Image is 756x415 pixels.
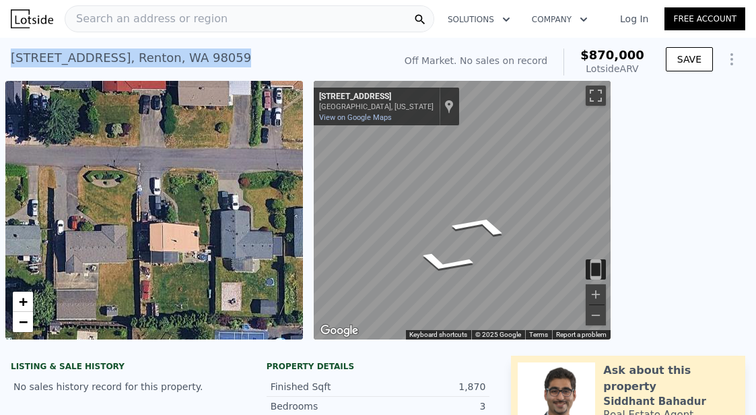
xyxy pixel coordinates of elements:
div: Siddhant Bahadur [603,395,706,408]
div: No sales history record for this property. [11,375,234,399]
button: Company [521,7,598,32]
div: 1,870 [378,380,485,393]
button: Solutions [437,7,521,32]
button: Zoom out [586,305,606,325]
a: Zoom in [13,292,33,312]
span: − [19,313,28,330]
div: LISTING & SALE HISTORY [11,361,234,375]
path: Go West, NE 3rd St [396,246,493,280]
button: SAVE [666,47,713,71]
div: Lotside ARV [580,62,644,75]
div: 3 [378,400,485,413]
a: Show location on map [444,99,454,114]
button: Toggle motion tracking [586,259,606,280]
button: Keyboard shortcuts [409,330,467,340]
div: [GEOGRAPHIC_DATA], [US_STATE] [319,102,434,111]
a: Free Account [664,7,745,30]
div: Finished Sqft [271,380,378,393]
a: Terms (opens in new tab) [529,331,548,338]
div: Bedrooms [271,400,378,413]
span: + [19,293,28,310]
div: [STREET_ADDRESS] [319,92,434,102]
span: Search an address or region [65,11,228,27]
button: Show Options [718,46,745,73]
a: Zoom out [13,312,33,332]
div: Street View [314,81,611,340]
span: $870,000 [580,48,644,62]
div: Property details [267,361,490,372]
div: Map [314,81,611,340]
a: Report a problem [556,331,607,338]
img: Lotside [11,9,53,28]
path: Go East, NE 3rd St [432,209,528,243]
a: Open this area in Google Maps (opens a new window) [317,322,362,340]
button: Zoom in [586,284,606,305]
button: Toggle fullscreen view [586,86,606,106]
img: Google [317,322,362,340]
div: Ask about this property [603,362,738,395]
div: Off Market. No sales on record [405,54,547,67]
a: Log In [604,12,664,26]
span: © 2025 Google [475,331,521,338]
a: View on Google Maps [319,113,392,122]
div: [STREET_ADDRESS] , Renton , WA 98059 [11,49,251,67]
